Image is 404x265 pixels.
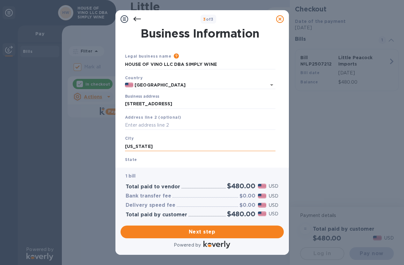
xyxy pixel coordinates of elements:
[227,182,255,190] h2: $480.00
[269,202,278,209] p: USD
[126,193,171,199] h3: Bank transfer fee
[124,27,277,40] h1: Business Information
[125,115,181,120] b: Address line 2 (optional)
[133,81,257,89] input: Select country
[269,211,278,217] p: USD
[126,184,180,190] h3: Total paid to vendor
[126,202,175,208] h3: Delivery speed fee
[258,194,267,198] img: USD
[258,203,267,207] img: USD
[203,17,206,22] span: 3
[227,210,255,218] h2: $480.00
[126,212,187,218] h3: Total paid by customer
[121,226,284,238] button: Next step
[269,183,278,190] p: USD
[125,142,275,151] input: Enter city
[269,193,278,199] p: USD
[125,75,143,80] b: Country
[125,54,172,59] b: Legal business name
[258,212,267,216] img: USD
[126,173,136,178] b: 1 bill
[239,202,255,208] h3: $0.00
[267,80,276,89] button: Open
[125,121,275,130] input: Enter address line 2
[203,17,214,22] b: of 3
[125,95,159,99] label: Business address
[125,99,275,109] input: Enter address
[258,184,267,188] img: USD
[126,228,279,236] span: Next step
[125,60,275,69] input: Enter legal business name
[125,157,137,162] b: State
[203,241,230,248] img: Logo
[239,193,255,199] h3: $0.00
[125,83,134,87] img: US
[125,136,134,141] b: City
[174,242,201,248] p: Powered by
